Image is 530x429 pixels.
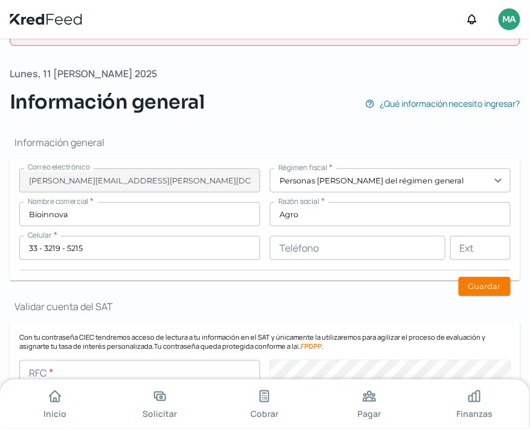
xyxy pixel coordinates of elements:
[252,387,276,422] a: Cobrar
[459,277,511,296] button: Guardar
[10,65,157,83] span: Lunes, 11 [PERSON_NAME] 2025
[503,13,516,27] span: MA
[43,406,66,421] span: Inicio
[10,136,520,149] h1: Información general
[43,387,67,422] a: Inicio
[28,162,90,172] span: Correo electrónico
[10,300,520,313] h1: Validar cuenta del SAT
[456,406,493,421] span: Finanzas
[297,342,322,351] a: LFPDPP
[10,87,205,116] span: Información general
[462,387,487,422] a: Finanzas
[358,406,382,421] span: Pagar
[28,197,89,207] span: Nombre comercial
[19,332,511,351] p: Con tu contraseña CIEC tendremos acceso de lectura a tu información en el SAT y únicamente la uti...
[28,230,52,241] span: Celular
[148,387,172,422] a: Solicitar
[142,406,177,421] span: Solicitar
[251,406,278,421] span: Cobrar
[380,96,520,111] span: ¿Qué información necesito ingresar?
[278,197,319,207] span: Razón social
[278,163,327,173] span: Régimen fiscal
[357,387,382,422] a: Pagar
